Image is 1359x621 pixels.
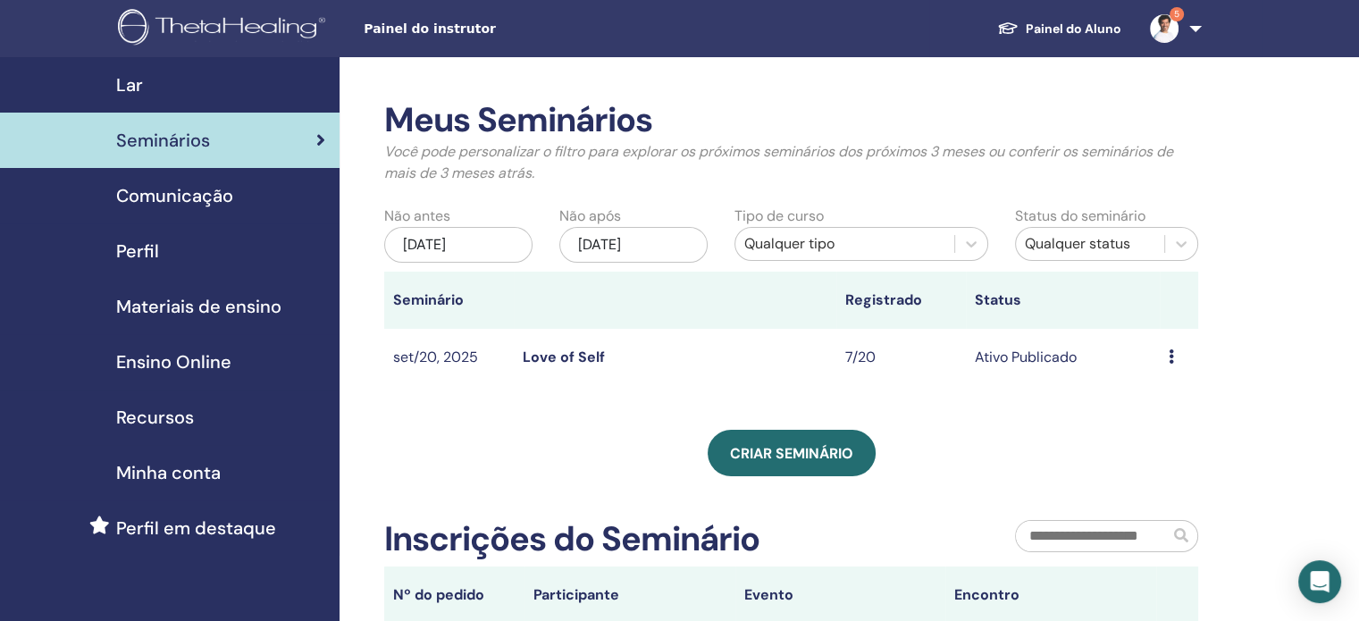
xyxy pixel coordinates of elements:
span: Criar seminário [730,444,853,463]
p: Você pode personalizar o filtro para explorar os próximos seminários dos próximos 3 meses ou conf... [384,141,1198,184]
th: Registrado [836,272,966,329]
span: Perfil em destaque [116,515,276,541]
span: Seminários [116,127,210,154]
label: Não antes [384,206,450,227]
div: Qualquer tipo [744,233,945,255]
div: Qualquer status [1025,233,1155,255]
td: Ativo Publicado [966,329,1160,387]
td: set/20, 2025 [384,329,514,387]
div: [DATE] [384,227,533,263]
a: Love of Self [523,348,605,366]
span: Painel do instrutor [364,20,632,38]
a: Painel do Aluno [983,13,1136,46]
label: Status do seminário [1015,206,1145,227]
h2: Meus Seminários [384,100,1198,141]
span: 5 [1170,7,1184,21]
span: Perfil [116,238,159,264]
th: Status [966,272,1160,329]
label: Não após [559,206,621,227]
label: Tipo de curso [734,206,824,227]
span: Lar [116,71,143,98]
span: Recursos [116,404,194,431]
span: Ensino Online [116,348,231,375]
h2: Inscrições do Seminário [384,519,759,560]
div: [DATE] [559,227,708,263]
td: 7/20 [836,329,966,387]
span: Materiais de ensino [116,293,281,320]
a: Criar seminário [708,430,876,476]
img: default.jpg [1150,14,1179,43]
div: Open Intercom Messenger [1298,560,1341,603]
span: Minha conta [116,459,221,486]
img: logo.png [118,9,331,49]
img: graduation-cap-white.svg [997,21,1019,36]
span: Comunicação [116,182,233,209]
th: Seminário [384,272,514,329]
